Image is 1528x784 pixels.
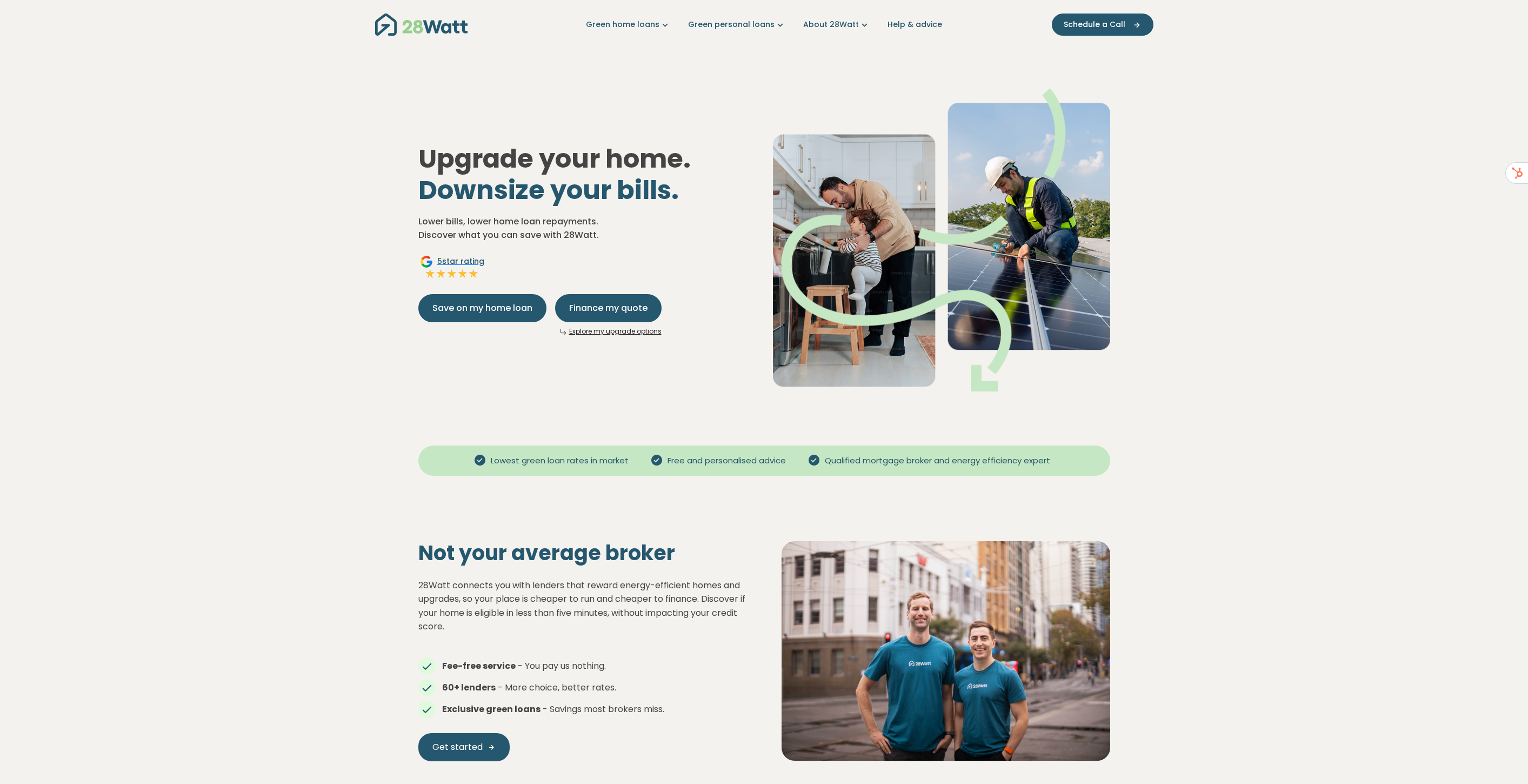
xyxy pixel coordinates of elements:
strong: 60+ lenders [442,681,496,694]
a: Help & advice [888,19,942,30]
nav: Main navigation [375,11,1153,38]
button: Schedule a Call [1052,14,1153,36]
img: Full star [436,268,446,279]
span: Finance my quote [569,302,648,315]
span: Get started [432,741,483,754]
a: About 28Watt [803,19,870,30]
a: Explore my upgrade options [569,327,662,336]
a: Green personal loans [688,19,786,30]
img: Solar panel installation on a residential roof [782,541,1110,760]
span: Lowest green loan rates in market [486,455,633,467]
span: Free and personalised advice [663,455,790,467]
strong: Fee-free service [442,660,516,672]
a: Green home loans [586,19,671,30]
p: Lower bills, lower home loan repayments. Discover what you can save with 28Watt. [418,215,756,242]
img: Full star [468,268,479,279]
button: Finance my quote [555,294,662,322]
span: - Savings most brokers miss. [543,703,664,715]
img: Google [420,255,433,268]
a: Google5star ratingFull starFull starFull starFull starFull star [418,255,486,281]
span: Save on my home loan [432,302,532,315]
h2: Not your average broker [418,541,747,566]
span: 5 star rating [437,256,484,267]
img: Full star [425,268,436,279]
h1: Upgrade your home. [418,143,756,205]
span: - More choice, better rates. [498,681,616,694]
a: Get started [418,733,510,761]
img: 28Watt [375,14,468,36]
button: Save on my home loan [418,294,546,322]
span: Qualified mortgage broker and energy efficiency expert [820,455,1055,467]
span: Schedule a Call [1064,19,1125,30]
img: Dad helping toddler [773,88,1110,391]
p: 28Watt connects you with lenders that reward energy-efficient homes and upgrades, so your place i... [418,579,747,634]
img: Full star [457,268,468,279]
strong: Exclusive green loans [442,703,541,715]
span: - You pay us nothing. [518,660,606,672]
span: Downsize your bills. [418,172,679,208]
img: Full star [446,268,457,279]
